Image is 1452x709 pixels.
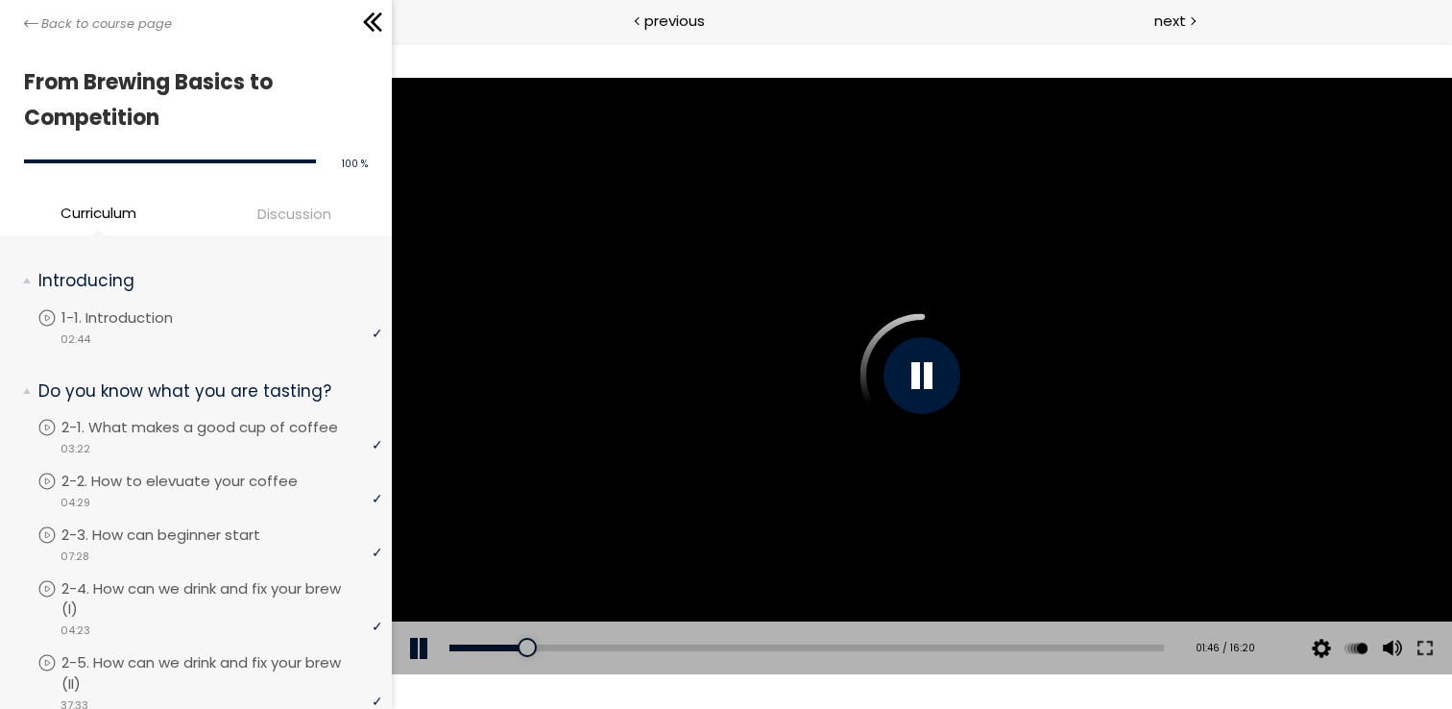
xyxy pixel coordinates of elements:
[38,379,368,403] p: Do you know what you are tasting?
[60,441,90,457] span: 03:22
[61,417,376,438] p: 2-1. What makes a good cup of coffee
[947,579,981,633] div: Change playback rate
[60,331,90,348] span: 02:44
[24,64,358,136] h1: From Brewing Basics to Competition
[38,269,368,293] p: Introducing
[60,623,90,639] span: 04:23
[1154,10,1186,32] span: next
[61,525,299,546] p: 2-3. How can beginner start
[984,579,1013,633] button: Volume
[915,579,944,633] button: Video quality
[61,652,382,695] p: 2-5. How can we drink and fix your brew (II)
[60,549,89,565] span: 07:28
[41,14,172,34] span: Back to course page
[60,202,136,224] span: Curriculum
[61,307,211,329] p: 1-1. Introduction
[61,471,336,492] p: 2-2. How to elevuate your coffee
[342,157,368,171] span: 100 %
[60,495,90,511] span: 04:29
[950,579,979,633] button: Play back rate
[61,578,382,621] p: 2-4. How can we drink and fix your brew (I)
[789,599,863,614] div: 01:46 / 16:20
[24,14,172,34] a: Back to course page
[644,10,705,32] span: previous
[257,203,331,225] span: Discussion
